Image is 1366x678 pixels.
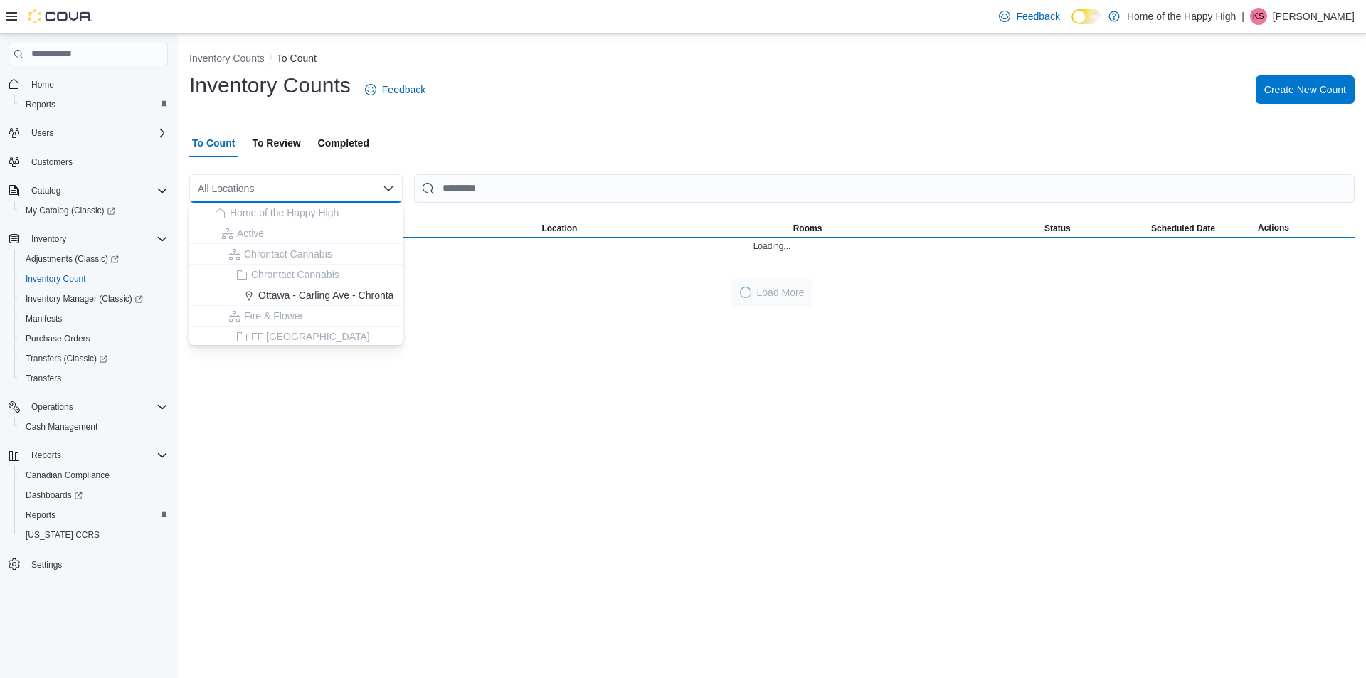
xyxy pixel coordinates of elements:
[20,370,67,387] a: Transfers
[20,507,168,524] span: Reports
[26,313,62,324] span: Manifests
[20,330,168,347] span: Purchase Orders
[26,333,90,344] span: Purchase Orders
[14,369,174,388] button: Transfers
[26,293,143,304] span: Inventory Manager (Classic)
[20,290,168,307] span: Inventory Manager (Classic)
[237,226,264,240] span: Active
[1016,9,1059,23] span: Feedback
[20,202,121,219] a: My Catalog (Classic)
[20,96,168,113] span: Reports
[793,223,822,234] span: Rooms
[20,290,149,307] a: Inventory Manager (Classic)
[14,329,174,349] button: Purchase Orders
[244,247,332,261] span: Chrontact Cannabis
[26,153,168,171] span: Customers
[9,68,168,612] nav: Complex example
[20,310,68,327] a: Manifests
[20,270,92,287] a: Inventory Count
[26,125,168,142] span: Users
[31,401,73,413] span: Operations
[31,233,66,245] span: Inventory
[1256,75,1355,104] button: Create New Count
[1253,8,1264,25] span: KS
[1127,8,1236,25] p: Home of the Happy High
[20,270,168,287] span: Inventory Count
[382,83,425,97] span: Feedback
[20,418,168,435] span: Cash Management
[1258,222,1289,233] span: Actions
[753,240,791,252] span: Loading...
[414,174,1355,203] input: This is a search bar. After typing your query, hit enter to filter the results lower in the page.
[993,2,1065,31] a: Feedback
[20,507,61,524] a: Reports
[26,353,107,364] span: Transfers (Classic)
[26,154,78,171] a: Customers
[1264,83,1346,97] span: Create New Count
[20,467,168,484] span: Canadian Compliance
[14,95,174,115] button: Reports
[31,185,60,196] span: Catalog
[1250,8,1267,25] div: Kaysi Strome
[26,555,168,573] span: Settings
[20,526,105,544] a: [US_STATE] CCRS
[20,202,168,219] span: My Catalog (Classic)
[189,51,1355,68] nav: An example of EuiBreadcrumbs
[318,129,369,157] span: Completed
[31,127,53,139] span: Users
[189,327,403,347] button: FF [GEOGRAPHIC_DATA]
[1151,223,1215,234] span: Scheduled Date
[192,129,235,157] span: To Count
[251,329,370,344] span: FF [GEOGRAPHIC_DATA]
[20,250,125,268] a: Adjustments (Classic)
[26,182,66,199] button: Catalog
[31,79,54,90] span: Home
[26,125,59,142] button: Users
[20,526,168,544] span: Washington CCRS
[359,75,431,104] a: Feedback
[3,181,174,201] button: Catalog
[230,206,339,220] span: Home of the Happy High
[252,129,300,157] span: To Review
[31,559,62,571] span: Settings
[189,223,403,244] button: Active
[26,231,72,248] button: Inventory
[189,203,403,223] button: Home of the Happy High
[26,182,168,199] span: Catalog
[251,268,339,282] span: Chrontact Cannabis
[14,465,174,485] button: Canadian Compliance
[26,76,60,93] a: Home
[20,350,168,367] span: Transfers (Classic)
[1273,8,1355,25] p: [PERSON_NAME]
[26,373,61,384] span: Transfers
[14,349,174,369] a: Transfers (Classic)
[189,306,403,327] button: Fire & Flower
[14,249,174,269] a: Adjustments (Classic)
[189,244,403,265] button: Chrontact Cannabis
[14,485,174,505] a: Dashboards
[757,285,805,300] span: Load More
[3,397,174,417] button: Operations
[26,231,168,248] span: Inventory
[1044,223,1071,234] span: Status
[3,229,174,249] button: Inventory
[26,529,100,541] span: [US_STATE] CCRS
[189,71,351,100] h1: Inventory Counts
[539,220,790,237] button: Location
[20,330,96,347] a: Purchase Orders
[26,398,79,415] button: Operations
[737,284,753,300] span: Loading
[731,278,813,307] button: LoadingLoad More
[26,205,115,216] span: My Catalog (Classic)
[14,289,174,309] a: Inventory Manager (Classic)
[3,553,174,574] button: Settings
[20,310,168,327] span: Manifests
[189,285,403,306] button: Ottawa - Carling Ave - Chrontact Cannabis
[258,288,446,302] span: Ottawa - Carling Ave - Chrontact Cannabis
[189,53,265,64] button: Inventory Counts
[26,509,55,521] span: Reports
[26,556,68,573] a: Settings
[20,487,88,504] a: Dashboards
[31,157,73,168] span: Customers
[26,470,110,481] span: Canadian Compliance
